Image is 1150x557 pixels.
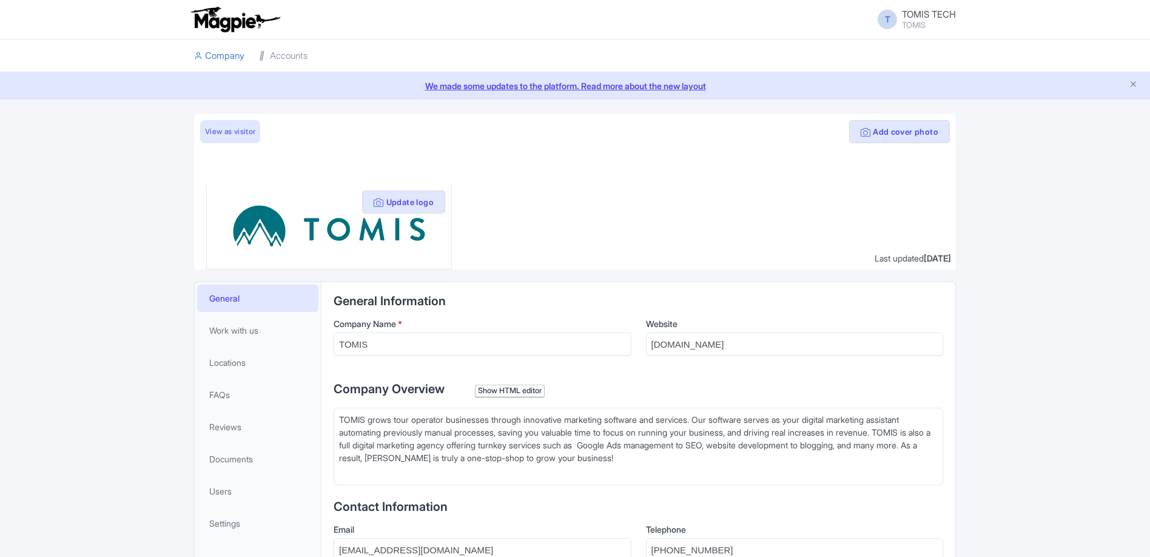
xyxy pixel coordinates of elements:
[209,485,232,498] span: Users
[197,445,318,473] a: Documents
[362,191,445,214] button: Update logo
[875,252,951,265] div: Last updated
[334,524,354,535] span: Email
[209,324,258,337] span: Work with us
[878,10,897,29] span: T
[334,500,943,513] h2: Contact Information
[646,524,686,535] span: Telephone
[200,120,260,143] a: View as visitor
[902,8,956,20] span: TOMIS TECH
[197,317,318,344] a: Work with us
[334,319,396,329] span: Company Name
[197,349,318,376] a: Locations
[231,194,426,259] img: mkc4s83yydzziwnmdm8f.svg
[197,381,318,408] a: FAQs
[209,453,253,465] span: Documents
[870,10,956,29] a: T TOMIS TECH TOMIS
[259,39,308,73] a: Accounts
[194,39,244,73] a: Company
[197,478,318,505] a: Users
[7,79,1143,92] a: We made some updates to the platform. Read more about the new layout
[209,420,241,433] span: Reviews
[1129,78,1138,92] button: Close announcement
[475,385,545,397] div: Show HTML editor
[334,294,943,308] h2: General Information
[646,319,678,329] span: Website
[188,6,282,33] img: logo-ab69f6fb50320c5b225c76a69d11143b.png
[334,382,445,396] span: Company Overview
[902,21,956,29] small: TOMIS
[209,292,240,305] span: General
[197,510,318,537] a: Settings
[924,253,951,263] span: [DATE]
[209,388,230,401] span: FAQs
[197,285,318,312] a: General
[849,120,950,143] button: Add cover photo
[197,413,318,441] a: Reviews
[339,413,938,477] div: TOMIS grows tour operator businesses through innovative marketing software and services. Our soft...
[209,356,246,369] span: Locations
[209,517,240,530] span: Settings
